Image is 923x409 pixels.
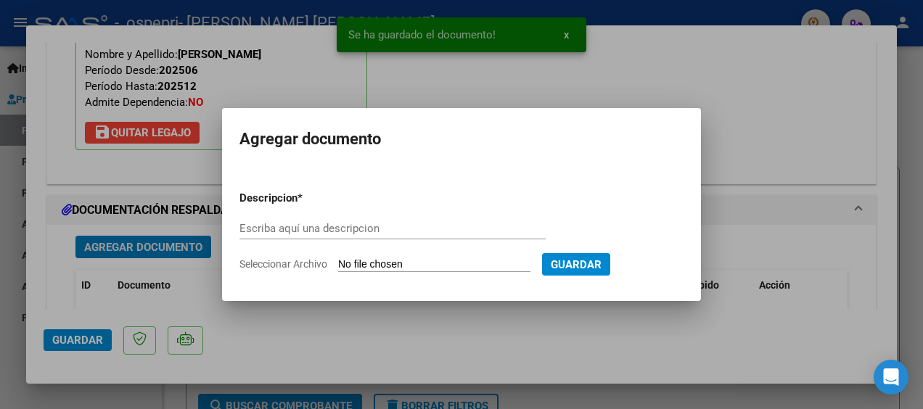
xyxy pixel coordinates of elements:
[551,258,602,271] span: Guardar
[239,190,373,207] p: Descripcion
[239,125,684,153] h2: Agregar documento
[874,360,908,394] div: Open Intercom Messenger
[542,253,610,276] button: Guardar
[239,258,327,270] span: Seleccionar Archivo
